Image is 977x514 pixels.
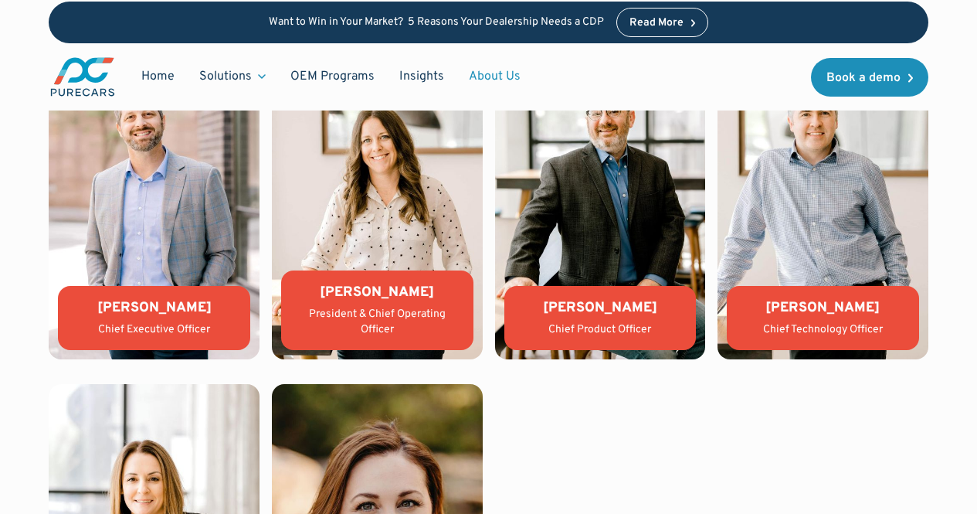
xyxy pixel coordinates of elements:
a: main [49,56,117,98]
div: President & Chief Operating Officer [293,307,461,337]
a: Insights [387,62,456,91]
div: Solutions [199,68,252,85]
a: Home [129,62,187,91]
img: Matthew Groner [495,43,706,359]
a: Read More [616,8,709,37]
div: Chief Technology Officer [739,322,907,338]
div: [PERSON_NAME] [517,298,684,318]
div: [PERSON_NAME] [70,298,238,318]
a: About Us [456,62,533,91]
img: purecars logo [49,56,117,98]
div: Book a demo [826,71,901,83]
img: Lauren Donalson [272,43,483,359]
div: Chief Product Officer [517,322,684,338]
a: Book a demo [811,57,928,96]
a: OEM Programs [278,62,387,91]
p: Want to Win in Your Market? 5 Reasons Your Dealership Needs a CDP [269,16,604,29]
div: [PERSON_NAME] [739,298,907,318]
img: Tony Compton [717,43,928,359]
div: [PERSON_NAME] [293,283,461,302]
img: Aaron Sheeks [49,43,260,359]
div: Solutions [187,62,278,91]
div: Chief Executive Officer [70,322,238,338]
div: Read More [629,18,684,29]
